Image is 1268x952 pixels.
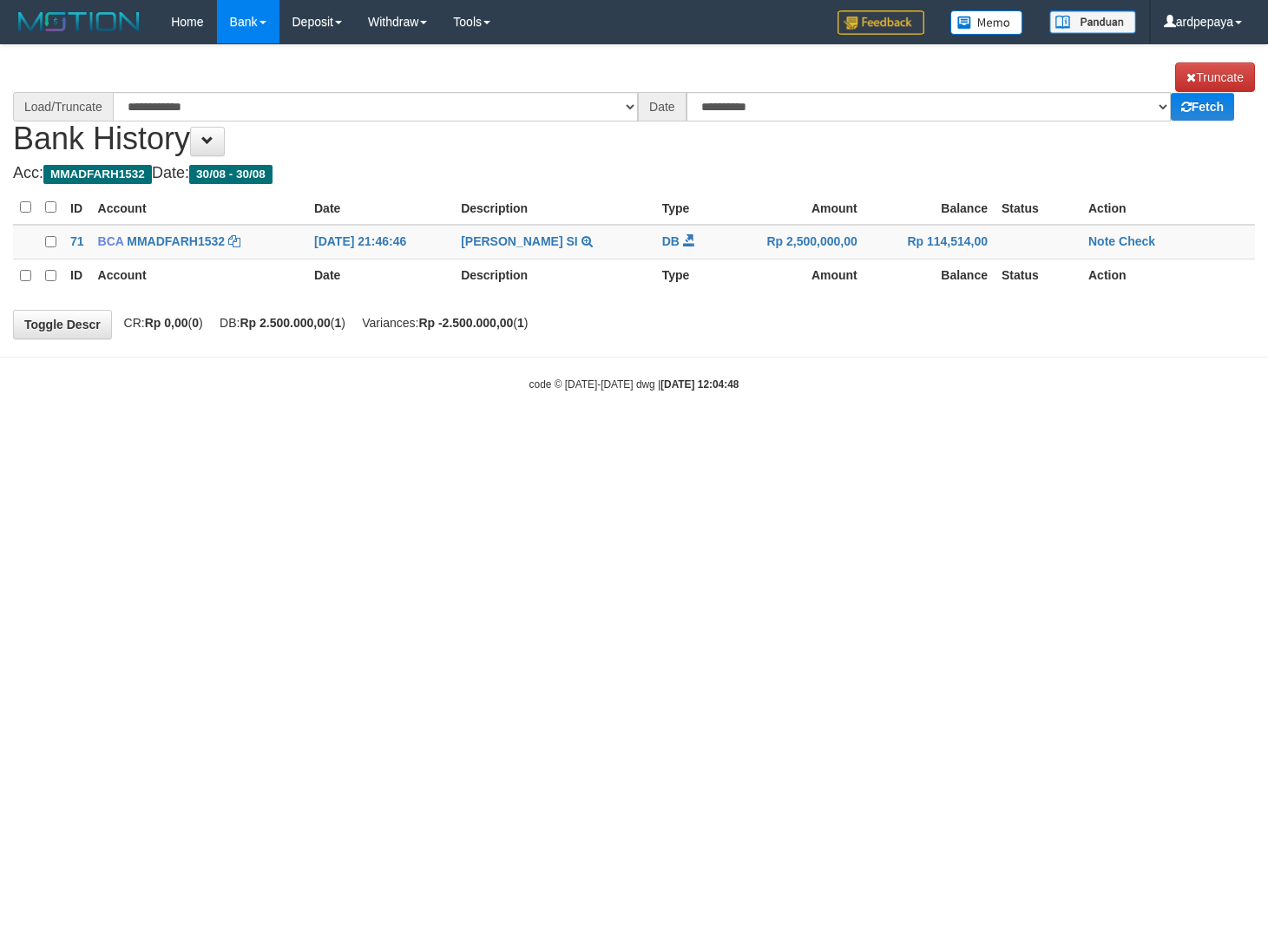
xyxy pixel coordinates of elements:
th: Description [454,259,655,292]
a: MMADFARH1532 [127,234,225,248]
h1: Bank History [13,62,1255,156]
small: code © [DATE]-[DATE] dwg | [529,378,739,391]
a: Fetch [1171,93,1234,121]
th: Status [995,191,1081,225]
th: Balance [864,191,995,225]
strong: 1 [517,316,524,330]
img: Feedback.jpg [838,10,924,35]
img: Button%20Memo.svg [950,10,1023,35]
th: ID [63,259,91,292]
span: CR: ( ) DB: ( ) Variances: ( ) [115,316,529,330]
th: Date [307,259,454,292]
span: MMADFARH1532 [43,165,152,184]
strong: Rp -2.500.000,00 [418,316,513,330]
a: [PERSON_NAME] SI [461,234,578,248]
img: panduan.png [1049,10,1136,34]
strong: 0 [192,316,199,330]
span: 30/08 - 30/08 [189,165,273,184]
th: Balance [864,259,995,292]
h4: Acc: Date: [13,165,1255,182]
th: Description [454,191,655,225]
a: Note [1088,234,1115,248]
th: Status [995,259,1081,292]
span: 71 [70,234,84,248]
strong: Rp 2.500.000,00 [240,316,330,330]
img: MOTION_logo.png [13,9,145,35]
td: Rp 2,500,000,00 [719,225,864,259]
div: Load/Truncate [13,92,113,121]
td: Rp 114,514,00 [864,225,995,259]
th: Amount [719,259,864,292]
th: Type [655,259,720,292]
span: BCA [98,234,124,248]
th: Account [91,191,307,225]
th: Date [307,191,454,225]
div: Date [638,92,687,121]
th: Amount [719,191,864,225]
th: Type [655,191,720,225]
th: Action [1081,259,1255,292]
th: ID [63,191,91,225]
strong: 1 [334,316,341,330]
strong: [DATE] 12:04:48 [660,378,739,391]
a: Truncate [1175,62,1255,92]
strong: Rp 0,00 [145,316,188,330]
span: DB [662,234,680,248]
a: Toggle Descr [13,310,112,339]
th: Account [91,259,307,292]
a: Check [1119,234,1155,248]
th: Action [1081,191,1255,225]
td: [DATE] 21:46:46 [307,225,454,259]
